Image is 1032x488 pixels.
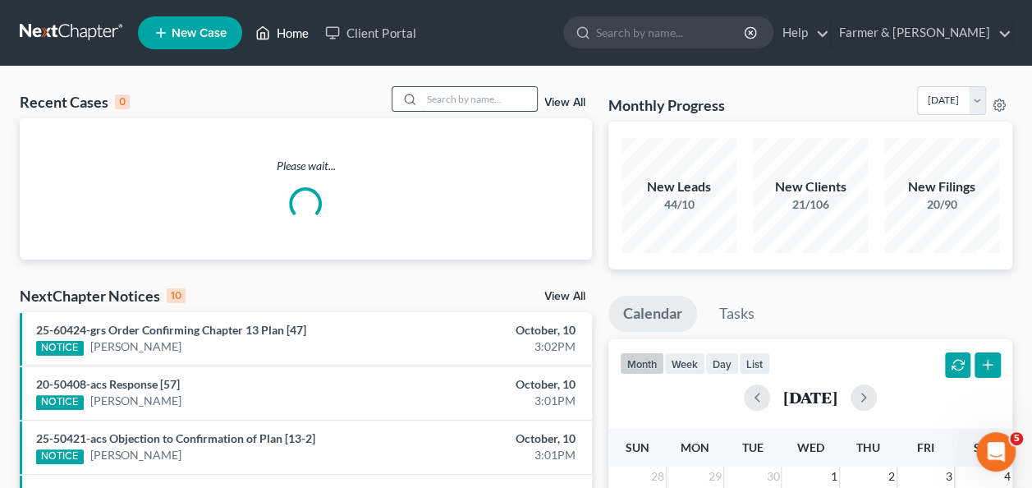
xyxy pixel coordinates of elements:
a: Calendar [608,296,697,332]
div: NOTICE [36,395,84,410]
input: Search by name... [596,17,746,48]
span: Sat [973,440,993,454]
span: 2 [887,467,897,486]
span: New Case [172,27,227,39]
div: NOTICE [36,341,84,356]
div: 3:01PM [406,447,576,463]
div: 44/10 [621,196,736,213]
a: 25-60424-grs Order Confirming Chapter 13 Plan [47] [36,323,306,337]
iframe: Intercom live chat [976,432,1016,472]
a: Farmer & [PERSON_NAME] [831,18,1011,48]
a: Home [247,18,317,48]
a: Help [774,18,829,48]
span: 29 [707,467,723,486]
span: 5 [1010,432,1023,445]
span: Mon [681,440,709,454]
span: Thu [856,440,880,454]
a: [PERSON_NAME] [90,393,181,409]
span: 3 [944,467,954,486]
div: Recent Cases [20,92,130,112]
button: month [620,352,664,375]
button: list [739,352,770,375]
a: Client Portal [317,18,424,48]
div: 3:02PM [406,338,576,355]
span: Fri [917,440,934,454]
button: day [705,352,739,375]
a: View All [544,97,585,108]
a: Tasks [704,296,769,332]
span: 1 [829,467,839,486]
a: View All [544,291,585,302]
input: Search by name... [422,87,537,111]
a: 20-50408-acs Response [57] [36,377,180,391]
div: 21/106 [753,196,868,213]
span: 4 [1002,467,1012,486]
p: Please wait... [20,158,592,174]
a: [PERSON_NAME] [90,338,181,355]
h3: Monthly Progress [608,95,725,115]
div: October, 10 [406,430,576,447]
a: [PERSON_NAME] [90,447,181,463]
div: 10 [167,288,186,303]
div: October, 10 [406,376,576,393]
span: Sun [626,440,649,454]
span: 30 [764,467,781,486]
div: October, 10 [406,322,576,338]
h2: [DATE] [783,389,837,406]
div: 3:01PM [406,393,576,409]
button: week [664,352,705,375]
div: New Leads [621,177,736,196]
div: 0 [115,94,130,109]
div: NOTICE [36,449,84,464]
span: Wed [796,440,823,454]
div: NextChapter Notices [20,286,186,306]
span: Tue [742,440,764,454]
div: New Clients [753,177,868,196]
a: 25-50421-acs Objection to Confirmation of Plan [13-2] [36,431,315,445]
div: 20/90 [884,196,999,213]
div: New Filings [884,177,999,196]
span: 28 [649,467,666,486]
